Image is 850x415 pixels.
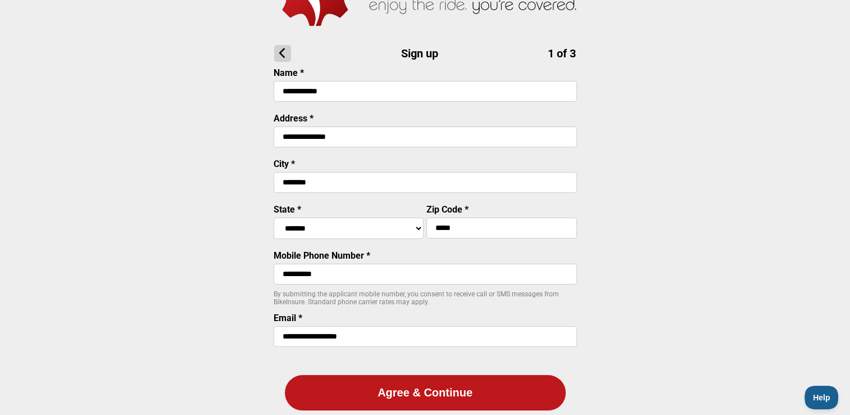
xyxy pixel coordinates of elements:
[274,67,304,78] label: Name *
[274,159,295,169] label: City *
[274,45,576,62] h1: Sign up
[548,47,576,60] span: 1 of 3
[285,375,566,411] button: Agree & Continue
[274,250,370,261] label: Mobile Phone Number *
[274,313,302,323] label: Email *
[274,113,313,124] label: Address *
[426,204,469,215] label: Zip Code *
[804,386,839,409] iframe: Toggle Customer Support
[274,290,577,306] p: By submitting the applicant mobile number, you consent to receive call or SMS messages from BikeI...
[274,204,301,215] label: State *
